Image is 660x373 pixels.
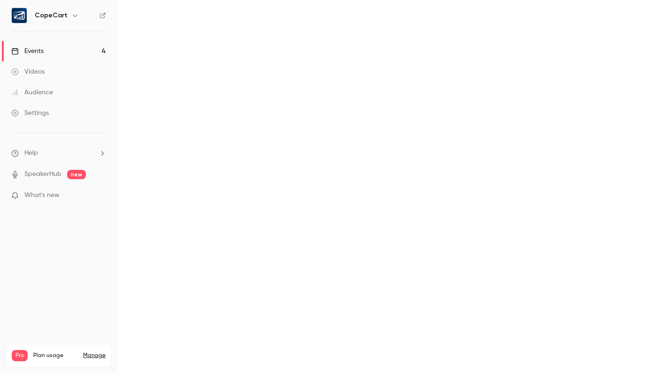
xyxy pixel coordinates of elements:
a: Manage [83,352,106,359]
div: Videos [11,67,45,76]
iframe: Noticeable Trigger [95,191,106,200]
div: Settings [11,108,49,118]
div: Audience [11,88,53,97]
h6: CopeCart [35,11,68,20]
img: CopeCart [12,8,27,23]
span: new [67,170,86,179]
div: Events [11,46,44,56]
span: Plan usage [33,352,77,359]
span: Help [24,148,38,158]
span: Pro [12,350,28,361]
li: help-dropdown-opener [11,148,106,158]
a: SpeakerHub [24,169,61,179]
span: What's new [24,190,60,200]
